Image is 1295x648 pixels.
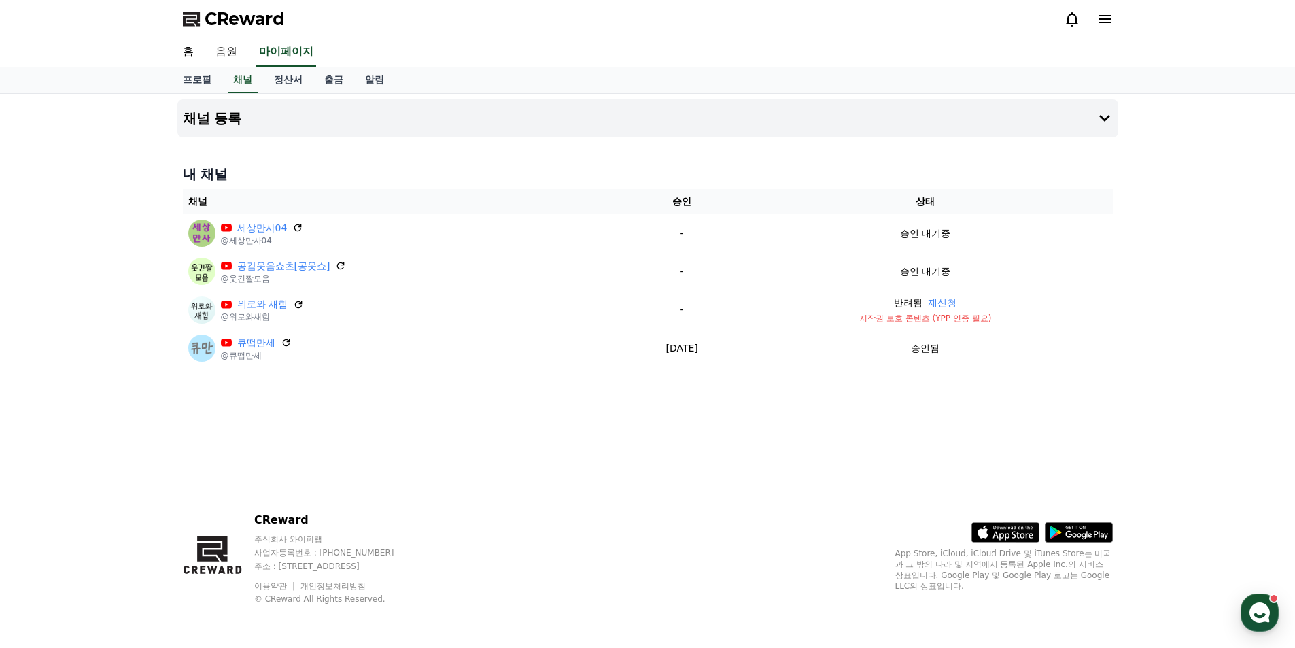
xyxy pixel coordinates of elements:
[205,8,285,30] span: CReward
[631,265,733,279] p: -
[254,561,420,572] p: 주소 : [STREET_ADDRESS]
[625,189,738,214] th: 승인
[177,99,1118,137] button: 채널 등록
[221,311,304,322] p: @위로와새힘
[313,67,354,93] a: 출금
[300,581,366,591] a: 개인정보처리방침
[256,38,316,67] a: 마이페이지
[237,336,275,350] a: 큐떱만세
[221,235,304,246] p: @세상만사04
[738,189,1112,214] th: 상태
[254,512,420,528] p: CReward
[254,581,297,591] a: 이용약관
[744,313,1107,324] p: 저작권 보호 콘텐츠 (YPP 인증 필요)
[631,341,733,356] p: [DATE]
[221,273,347,284] p: @웃긴짤모음
[188,335,215,362] img: 큐떱만세
[354,67,395,93] a: 알림
[237,297,288,311] a: 위로와 새힘
[928,296,956,310] button: 재신청
[254,594,420,604] p: © CReward All Rights Reserved.
[254,547,420,558] p: 사업자등록번호 : [PHONE_NUMBER]
[188,296,215,324] img: 위로와 새힘
[188,258,215,285] img: 공감웃음쇼츠[공웃쇼]
[183,189,626,214] th: 채널
[172,38,205,67] a: 홈
[183,8,285,30] a: CReward
[172,67,222,93] a: 프로필
[228,67,258,93] a: 채널
[188,220,215,247] img: 세상만사04
[221,350,292,361] p: @큐떱만세
[205,38,248,67] a: 음원
[900,226,950,241] p: 승인 대기중
[895,548,1113,592] p: App Store, iCloud, iCloud Drive 및 iTunes Store는 미국과 그 밖의 나라 및 지역에서 등록된 Apple Inc.의 서비스 상표입니다. Goo...
[894,296,922,310] p: 반려됨
[631,303,733,317] p: -
[263,67,313,93] a: 정산서
[900,265,950,279] p: 승인 대기중
[631,226,733,241] p: -
[254,534,420,545] p: 주식회사 와이피랩
[183,165,1113,184] h4: 내 채널
[911,341,939,356] p: 승인됨
[183,111,242,126] h4: 채널 등록
[237,221,288,235] a: 세상만사04
[237,259,330,273] a: 공감웃음쇼츠[공웃쇼]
